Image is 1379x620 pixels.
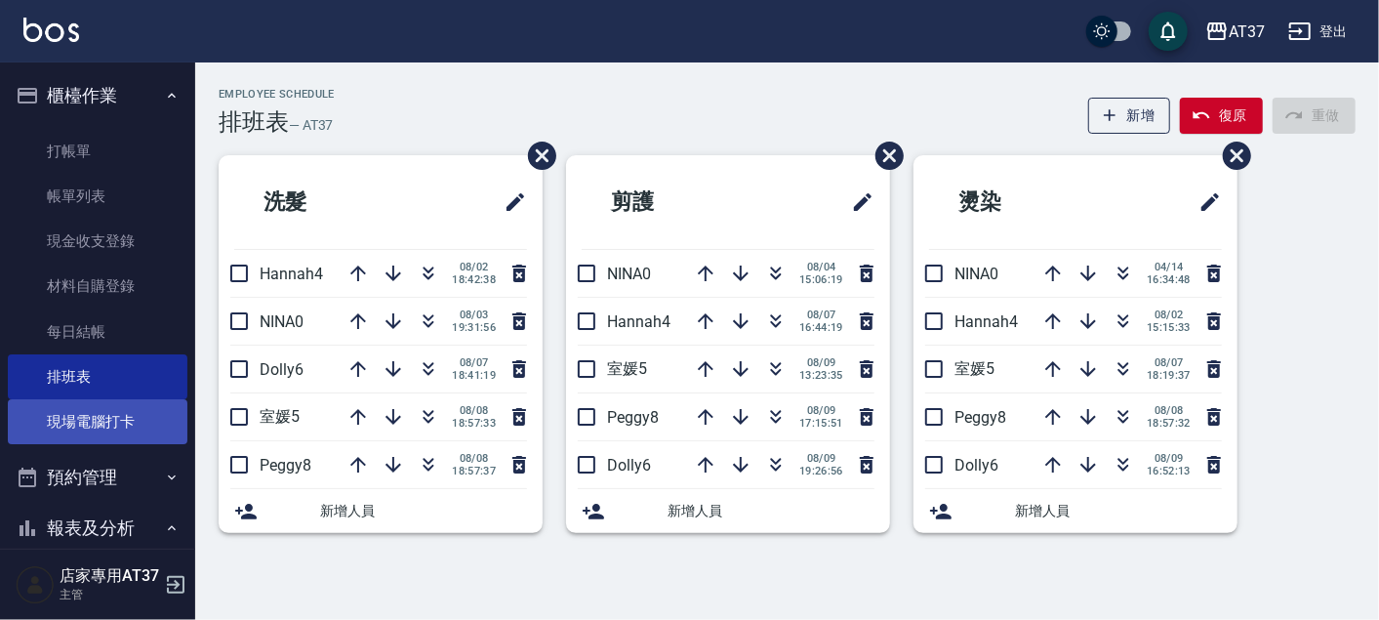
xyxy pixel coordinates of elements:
span: Dolly6 [954,456,998,475]
span: 08/09 [799,404,843,417]
p: 主管 [60,586,159,603]
span: 18:41:19 [452,369,496,382]
span: 刪除班表 [513,127,559,185]
span: 08/03 [452,309,496,321]
span: 15:15:33 [1147,321,1191,334]
span: Hannah4 [260,265,323,283]
span: 18:57:37 [452,465,496,477]
h3: 排班表 [219,108,289,136]
button: 新增 [1088,98,1171,134]
span: 04/14 [1147,261,1191,273]
span: 08/02 [452,261,496,273]
span: 16:44:19 [799,321,843,334]
span: 室媛5 [954,359,994,378]
span: Hannah4 [954,312,1018,331]
span: 15:06:19 [799,273,843,286]
span: 修改班表的標題 [839,179,874,226]
span: Peggy8 [607,408,659,427]
span: 修改班表的標題 [1187,179,1222,226]
span: 08/08 [452,452,496,465]
div: 新增人員 [913,489,1237,533]
span: 新增人員 [320,501,527,521]
span: 18:19:37 [1147,369,1191,382]
button: 登出 [1280,14,1356,50]
button: 櫃檯作業 [8,70,187,121]
span: 16:34:48 [1147,273,1191,286]
a: 現場電腦打卡 [8,399,187,444]
span: 修改班表的標題 [492,179,527,226]
span: 17:15:51 [799,417,843,430]
span: 08/09 [1147,452,1191,465]
span: NINA0 [607,265,651,283]
span: 刪除班表 [1208,127,1254,185]
span: 新增人員 [1015,501,1222,521]
a: 每日結帳 [8,310,187,354]
a: 現金收支登錄 [8,219,187,264]
span: 08/02 [1147,309,1191,321]
img: Logo [23,18,79,42]
button: 報表及分析 [8,503,187,554]
span: 08/09 [799,356,843,369]
a: 帳單列表 [8,174,187,219]
button: 復原 [1180,98,1263,134]
span: 13:23:35 [799,369,843,382]
span: 08/07 [799,309,843,321]
span: NINA0 [954,265,998,283]
div: 新增人員 [566,489,890,533]
button: AT37 [1197,12,1273,52]
span: 08/09 [799,452,843,465]
span: 室媛5 [607,359,647,378]
span: 16:52:13 [1147,465,1191,477]
span: Peggy8 [954,408,1006,427]
span: Hannah4 [607,312,670,331]
h2: Employee Schedule [219,88,335,101]
span: 08/08 [1147,404,1191,417]
h2: 燙染 [929,167,1109,237]
h5: 店家專用AT37 [60,566,159,586]
div: 新增人員 [219,489,543,533]
span: 18:57:32 [1147,417,1191,430]
a: 材料自購登錄 [8,264,187,309]
button: 預約管理 [8,452,187,503]
button: save [1149,12,1188,51]
h2: 剪護 [582,167,761,237]
span: Peggy8 [260,456,311,475]
span: 19:31:56 [452,321,496,334]
span: NINA0 [260,312,304,331]
h2: 洗髮 [234,167,414,237]
span: 08/07 [452,356,496,369]
span: 19:26:56 [799,465,843,477]
span: 室媛5 [260,407,300,426]
a: 排班表 [8,354,187,399]
a: 打帳單 [8,129,187,174]
div: AT37 [1229,20,1265,44]
span: Dolly6 [260,360,304,379]
span: 08/08 [452,404,496,417]
span: 刪除班表 [861,127,907,185]
span: 18:42:38 [452,273,496,286]
span: Dolly6 [607,456,651,475]
h6: — AT37 [289,115,334,136]
span: 18:57:33 [452,417,496,430]
span: 08/07 [1147,356,1191,369]
span: 新增人員 [668,501,874,521]
span: 08/04 [799,261,843,273]
img: Person [16,565,55,604]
